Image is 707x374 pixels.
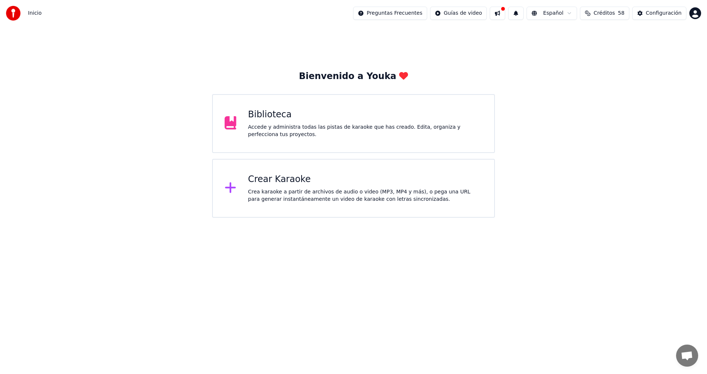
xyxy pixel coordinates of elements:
div: Crear Karaoke [248,174,483,185]
span: Créditos [594,10,615,17]
span: 58 [618,10,625,17]
div: Biblioteca [248,109,483,121]
div: Crea karaoke a partir de archivos de audio o video (MP3, MP4 y más), o pega una URL para generar ... [248,188,483,203]
div: Bienvenido a Youka [299,71,408,82]
button: Preguntas Frecuentes [353,7,427,20]
nav: breadcrumb [28,10,42,17]
div: Configuración [646,10,682,17]
img: youka [6,6,21,21]
div: Accede y administra todas las pistas de karaoke que has creado. Edita, organiza y perfecciona tus... [248,124,483,138]
button: Créditos58 [580,7,629,20]
span: Inicio [28,10,42,17]
button: Guías de video [430,7,487,20]
button: Configuración [632,7,686,20]
div: Chat abierto [676,345,698,367]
